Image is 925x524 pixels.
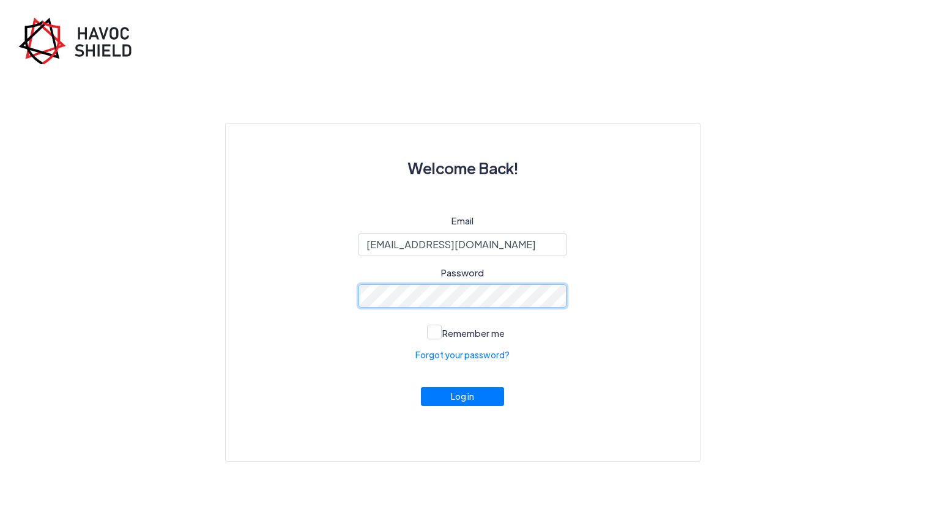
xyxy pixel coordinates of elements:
[255,153,671,183] h3: Welcome Back!
[421,387,504,406] button: Log in
[442,327,505,339] span: Remember me
[415,349,510,361] a: Forgot your password?
[451,214,474,228] label: Email
[441,266,484,280] label: Password
[18,17,141,64] img: havoc-shield-register-logo.png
